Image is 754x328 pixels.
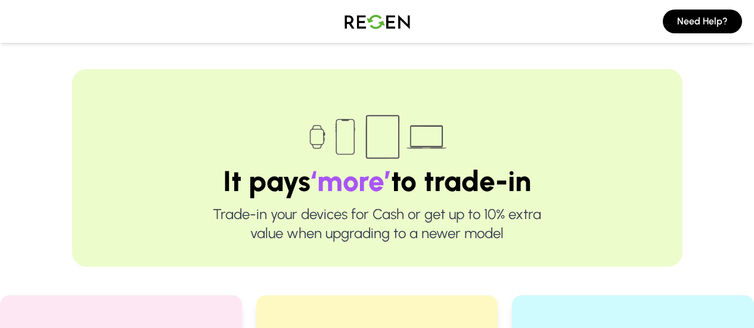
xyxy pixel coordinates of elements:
img: Trade-in devices [303,107,452,167]
button: Need Help? [663,10,742,33]
p: Trade-in your devices for Cash or get up to 10% extra value when upgrading to a newer model [110,205,644,243]
span: ‘more’ [311,164,391,198]
img: Logo [336,5,419,38]
h1: It pays to trade-in [110,167,644,195]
